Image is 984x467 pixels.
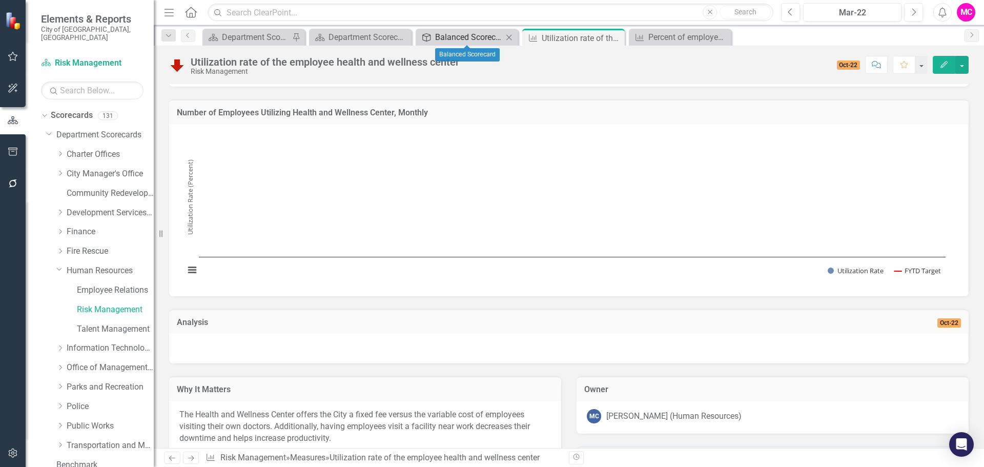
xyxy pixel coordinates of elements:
[648,31,729,44] div: Percent of employee driver caused crashes
[169,57,186,73] img: Reviewing for Improvement
[191,56,459,68] div: Utilization rate of the employee health and wellness center
[290,453,325,462] a: Measures
[185,263,199,277] button: View chart menu, Chart
[41,25,143,42] small: City of [GEOGRAPHIC_DATA], [GEOGRAPHIC_DATA]
[77,285,154,296] a: Employee Relations
[51,110,93,121] a: Scorecards
[177,385,553,394] h3: Why It Matters
[418,31,503,44] a: Balanced Scorecard
[937,318,961,328] span: Oct-22
[77,323,154,335] a: Talent Management
[191,68,459,75] div: Risk Management
[222,31,290,44] div: Department Scorecard
[606,411,742,422] div: [PERSON_NAME] (Human Resources)
[330,453,540,462] div: Utilization rate of the employee health and wellness center
[435,31,503,44] div: Balanced Scorecard
[67,440,154,452] a: Transportation and Mobility
[67,188,154,199] a: Community Redevelopment Agency
[803,3,901,22] button: Mar-22
[56,129,154,141] a: Department Scorecards
[77,304,154,316] a: Risk Management
[828,266,884,275] button: Show Utilization Rate
[957,3,975,22] button: MC
[179,132,958,286] div: Chart. Highcharts interactive chart.
[41,82,143,99] input: Search Below...
[720,5,771,19] button: Search
[67,149,154,160] a: Charter Offices
[67,246,154,257] a: Fire Rescue
[67,381,154,393] a: Parks and Recreation
[435,48,500,62] div: Balanced Scorecard
[587,409,601,423] div: MC
[41,57,143,69] a: Risk Management
[220,453,286,462] a: Risk Management
[329,31,409,44] div: Department Scorecard
[206,452,561,464] div: » »
[584,385,961,394] h3: Owner
[41,13,143,25] span: Elements & Reports
[949,432,974,457] div: Open Intercom Messenger
[205,31,290,44] a: Department Scorecard
[542,32,622,45] div: Utilization rate of the employee health and wellness center
[67,362,154,374] a: Office of Management and Budget
[208,4,773,22] input: Search ClearPoint...
[67,420,154,432] a: Public Works
[312,31,409,44] a: Department Scorecard
[177,108,961,117] h3: Number of Employees Utilizing Health and Wellness Center, Monthly
[67,168,154,180] a: City Manager's Office
[67,265,154,277] a: Human Resources
[67,226,154,238] a: Finance
[894,266,941,275] button: Show FYTD Target
[837,60,860,70] span: Oct-22
[67,207,154,219] a: Development Services Department
[179,132,951,286] svg: Interactive chart
[67,401,154,413] a: Police
[67,342,154,354] a: Information Technology Services
[186,159,195,235] text: Utilization Rate (Percent)
[807,7,898,19] div: Mar-22
[177,318,626,327] h3: Analysis
[5,11,23,29] img: ClearPoint Strategy
[98,111,118,120] div: 131
[734,8,756,16] span: Search
[179,409,551,446] p: The Health and Wellness Center offers the City a fixed fee versus the variable cost of employees ...
[631,31,729,44] a: Percent of employee driver caused crashes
